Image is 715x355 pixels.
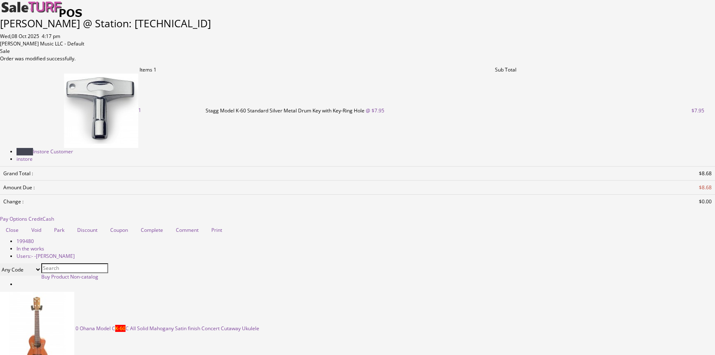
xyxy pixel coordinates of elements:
[135,223,169,237] a: Complete
[26,223,47,237] a: Void
[46,33,52,40] span: 17
[699,170,712,177] span: $8.68
[176,226,199,233] span: Comment
[31,253,33,260] span: -
[48,223,70,237] a: Park
[28,215,43,222] span: Credit
[71,223,103,237] a: Discount
[28,33,39,40] span: 2025
[34,253,75,260] span: -[PERSON_NAME]
[80,325,259,332] span: Ohana Model C C All Solid Mahogany Satin finish Concert Cutaway Ukulele
[318,66,694,74] td: Sub Total
[154,66,156,73] span: 1
[33,148,73,155] span: Instore Customer
[17,155,33,162] span: instore
[17,245,44,252] span: In the works
[115,325,125,332] span: K-60
[53,33,60,40] span: pm
[366,107,384,114] a: @ $7.95
[42,33,45,40] span: 4
[699,184,712,191] span: $8.68
[17,238,34,245] span: 199480
[41,263,108,273] input: Search
[70,273,98,280] a: Non-catalog
[104,223,134,237] a: Coupon
[138,107,141,114] a: 1
[12,33,17,40] span: 08
[140,66,152,73] span: Items
[43,215,54,222] span: Cash
[691,107,704,114] span: $7.95
[17,253,75,260] span: Users:
[206,107,365,114] span: Stagg Model K-60 Standard Silver Metal Drum Key with Key-Ring Hole
[41,273,69,280] a: Buy Product
[76,325,78,332] span: 0
[206,223,228,237] a: Print
[699,198,712,205] span: $0.00
[19,33,26,40] span: Oct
